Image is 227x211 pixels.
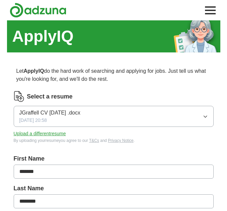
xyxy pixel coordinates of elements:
[14,130,66,137] button: Upload a differentresume
[19,109,80,117] span: JGraffell CV [DATE] .docx
[108,138,134,143] a: Privacy Notice
[89,138,99,143] a: T&Cs
[10,3,66,18] img: Adzuna logo
[14,138,214,144] div: By uploading your resume you agree to our and .
[27,92,73,101] label: Select a resume
[14,184,214,193] label: Last Name
[19,117,47,124] span: [DATE] 20:58
[12,24,74,48] h1: ApplyIQ
[14,106,214,127] button: JGraffell CV [DATE] .docx[DATE] 20:58
[14,154,214,163] label: First Name
[24,68,44,74] strong: ApplyIQ
[14,91,24,102] img: CV Icon
[14,64,214,86] p: Let do the hard work of searching and applying for jobs. Just tell us what you're looking for, an...
[203,3,218,18] button: Toggle main navigation menu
